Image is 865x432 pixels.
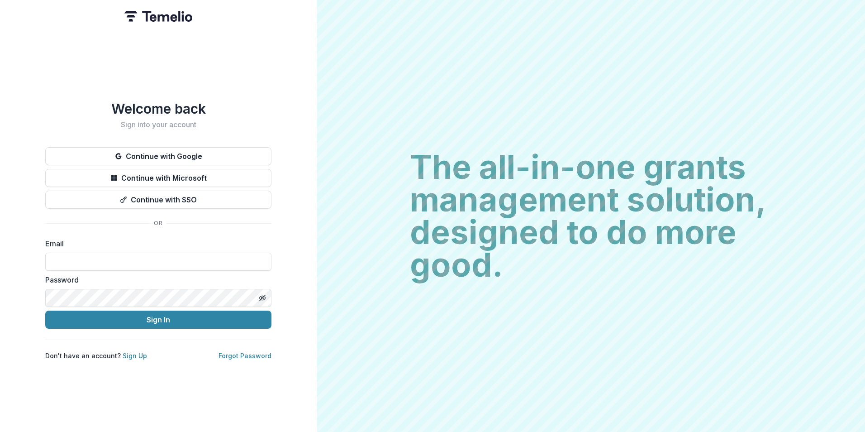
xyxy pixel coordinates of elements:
button: Continue with Google [45,147,271,165]
label: Password [45,274,266,285]
h2: Sign into your account [45,120,271,129]
a: Sign Up [123,352,147,360]
button: Toggle password visibility [255,291,270,305]
h1: Welcome back [45,101,271,117]
a: Forgot Password [219,352,271,360]
label: Email [45,238,266,249]
button: Continue with Microsoft [45,169,271,187]
button: Sign In [45,311,271,329]
img: Temelio [124,11,192,22]
p: Don't have an account? [45,351,147,360]
button: Continue with SSO [45,191,271,209]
